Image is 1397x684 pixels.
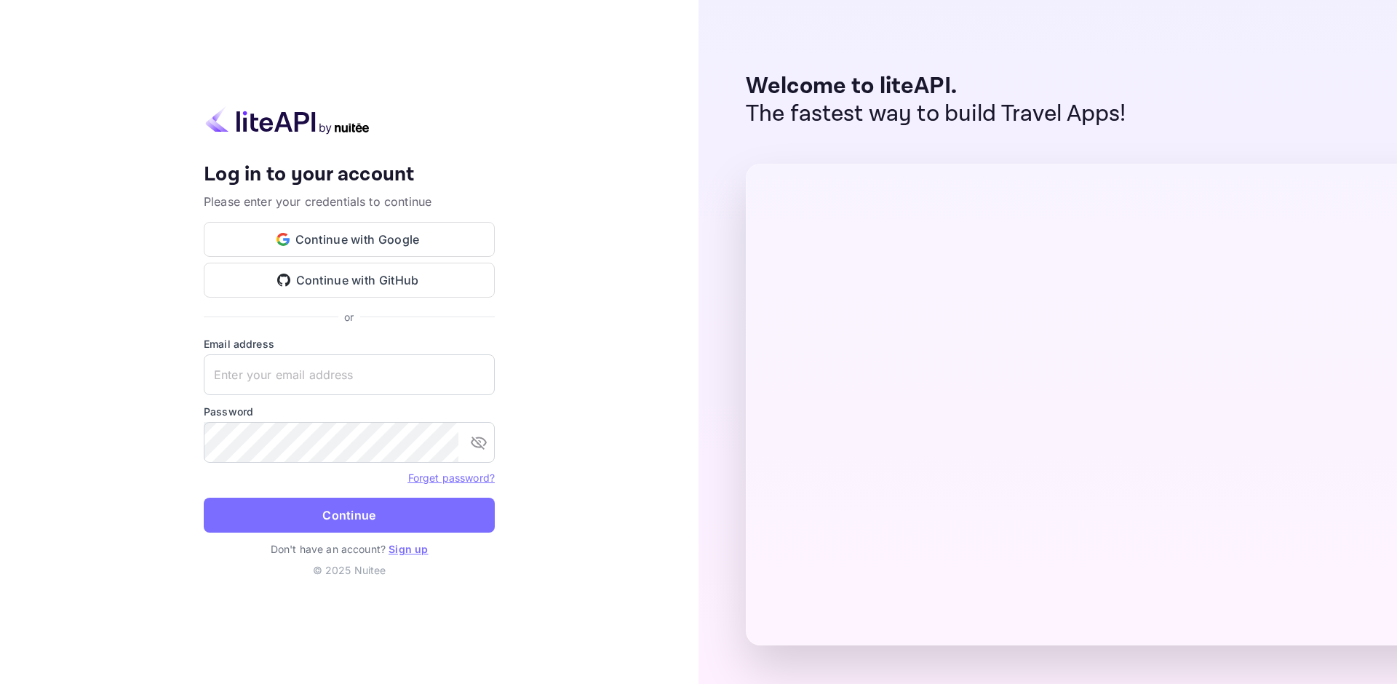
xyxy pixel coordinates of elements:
button: Continue with GitHub [204,263,495,298]
a: Sign up [389,543,428,555]
p: The fastest way to build Travel Apps! [746,100,1126,128]
img: liteapi [204,106,371,135]
p: Don't have an account? [204,541,495,557]
h4: Log in to your account [204,162,495,188]
p: Please enter your credentials to continue [204,193,495,210]
label: Password [204,404,495,419]
button: Continue [204,498,495,533]
button: Continue with Google [204,222,495,257]
input: Enter your email address [204,354,495,395]
p: © 2025 Nuitee [204,562,495,578]
a: Forget password? [408,470,495,485]
button: toggle password visibility [464,428,493,457]
p: or [344,309,354,325]
label: Email address [204,336,495,351]
p: Welcome to liteAPI. [746,73,1126,100]
a: Forget password? [408,472,495,484]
